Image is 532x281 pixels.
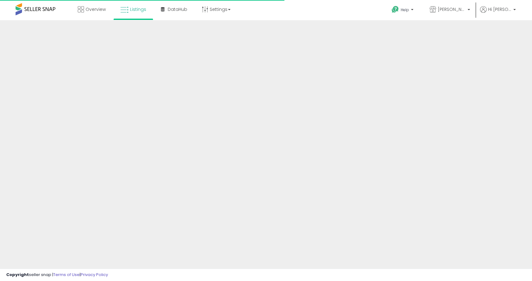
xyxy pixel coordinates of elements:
a: Terms of Use [53,272,80,278]
a: Hi [PERSON_NAME] [480,6,516,20]
i: Get Help [391,6,399,13]
div: seller snap | | [6,272,108,278]
span: Hi [PERSON_NAME] [488,6,511,12]
span: Overview [86,6,106,12]
span: Listings [130,6,146,12]
span: [PERSON_NAME] [438,6,466,12]
span: DataHub [168,6,187,12]
span: Help [401,7,409,12]
a: Help [387,1,420,20]
a: Privacy Policy [81,272,108,278]
strong: Copyright [6,272,29,278]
